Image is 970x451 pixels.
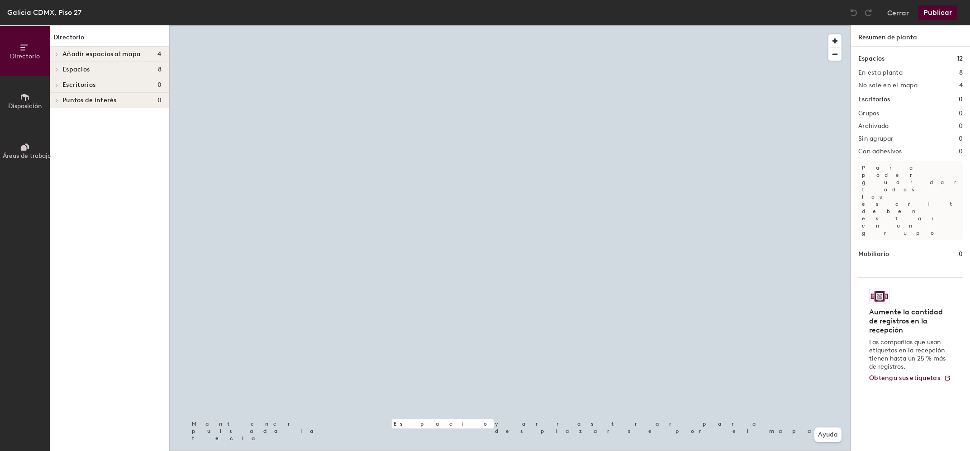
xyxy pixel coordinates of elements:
h2: No sale en el mapa [858,82,918,89]
span: Puntos de interés [62,97,117,104]
p: Para poder guardar, todos los escritorios deben estar en un grupo [858,161,963,240]
h1: 0 [959,249,963,259]
span: Directorio [10,52,40,60]
button: Cerrar [887,5,909,20]
h4: Aumente la cantidad de registros en la recepción [869,308,946,335]
h2: Archivado [858,123,889,130]
h2: 0 [959,123,963,130]
span: 0 [157,81,162,89]
span: 4 [157,51,162,58]
h2: 4 [959,82,963,89]
h2: 0 [959,135,963,142]
button: Publicar [918,5,957,20]
h2: En esta planta [858,69,903,76]
h1: 12 [957,54,963,64]
span: Áreas de trabajo [3,152,51,160]
button: Ayuda [814,427,842,442]
span: Obtenga sus etiquetas [869,374,940,382]
a: Obtenga sus etiquetas [869,375,951,382]
span: 8 [158,66,162,73]
h1: Escritorios [858,95,890,104]
h2: 0 [959,110,963,117]
h2: Grupos [858,110,880,117]
img: Logotipo de etiqueta [869,289,890,304]
img: Redo [864,8,873,17]
h1: Espacios [858,54,884,64]
h1: Mobiliario [858,249,889,259]
span: 0 [157,97,162,104]
h2: Con adhesivos [858,148,902,155]
h2: 8 [959,69,963,76]
div: Galicia CDMX, Piso 27 [7,7,81,18]
span: Añadir espacios al mapa [62,51,141,58]
h1: 0 [959,95,963,104]
img: Undo [849,8,858,17]
span: Escritorios [62,81,95,89]
h2: 0 [959,148,963,155]
p: Las compañías que usan etiquetas en la recepción tienen hasta un 25 % más de registros. [869,338,946,371]
h1: Resumen de planta [851,25,970,47]
h1: Directorio [50,33,169,47]
h2: Sin agrupar [858,135,893,142]
span: Disposición [8,102,42,110]
span: Espacios [62,66,90,73]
